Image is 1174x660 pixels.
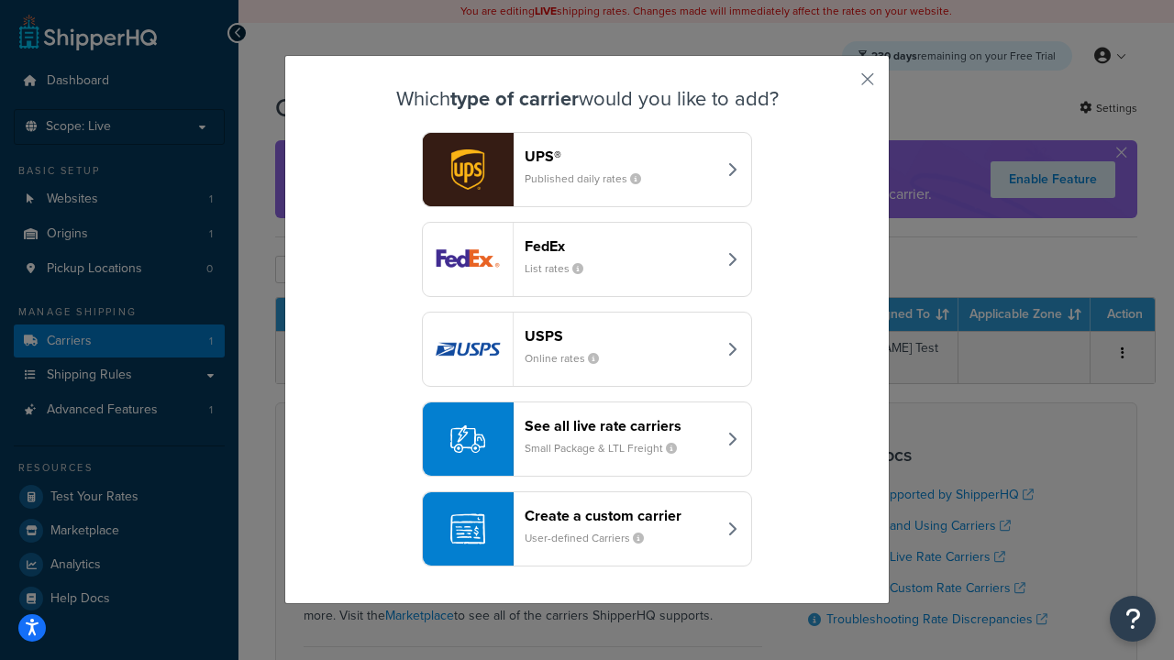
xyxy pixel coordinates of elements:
strong: type of carrier [450,83,579,114]
header: Create a custom carrier [525,507,716,524]
img: icon-carrier-liverate-becf4550.svg [450,422,485,456]
button: usps logoUSPSOnline rates [422,312,752,387]
button: See all live rate carriersSmall Package & LTL Freight [422,401,752,477]
small: User-defined Carriers [525,530,659,546]
img: icon-carrier-custom-c93b8a24.svg [450,511,485,546]
button: ups logoUPS®Published daily rates [422,132,752,207]
small: List rates [525,260,598,277]
button: fedEx logoFedExList rates [422,222,752,297]
header: See all live rate carriers [525,417,716,434]
header: USPS [525,327,716,345]
img: ups logo [423,133,513,206]
small: Small Package & LTL Freight [525,440,692,456]
img: fedEx logo [423,223,513,296]
h3: Which would you like to add? [331,88,843,110]
header: FedEx [525,237,716,255]
button: Create a custom carrierUser-defined Carriers [422,491,752,566]
header: UPS® [525,148,716,165]
small: Published daily rates [525,170,656,187]
img: usps logo [423,313,513,386]
small: Online rates [525,350,614,367]
button: Open Resource Center [1110,596,1156,642]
